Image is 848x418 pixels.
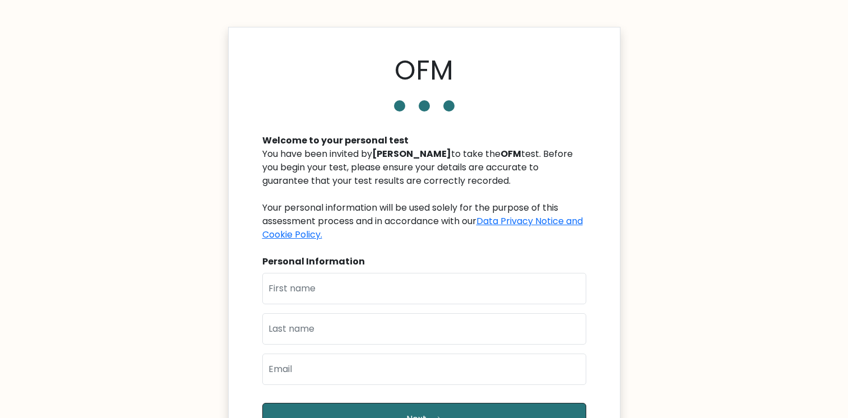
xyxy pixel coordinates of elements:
[262,273,586,304] input: First name
[262,147,586,241] div: You have been invited by to take the test. Before you begin your test, please ensure your details...
[262,313,586,345] input: Last name
[372,147,451,160] b: [PERSON_NAME]
[262,255,586,268] div: Personal Information
[262,134,586,147] div: Welcome to your personal test
[262,354,586,385] input: Email
[262,215,583,241] a: Data Privacy Notice and Cookie Policy.
[501,147,521,160] b: OFM
[395,54,453,87] h1: OFM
